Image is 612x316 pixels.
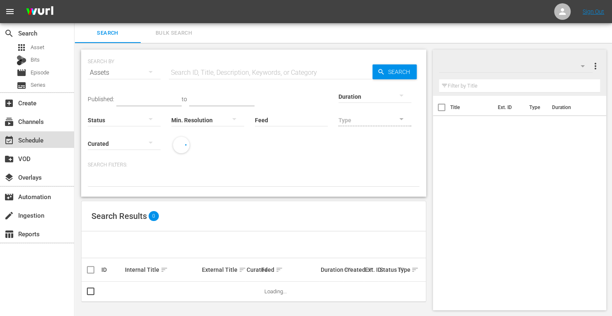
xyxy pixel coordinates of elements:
span: Series [31,81,46,89]
div: Duration [320,265,341,275]
span: Schedule [4,135,14,145]
span: Search [385,64,417,79]
span: Reports [4,229,14,239]
span: more_vert [590,61,600,71]
span: Create [4,98,14,108]
span: Bits [31,56,40,64]
span: sort [161,266,168,273]
div: Ext. ID [365,266,377,273]
div: Feed [261,265,318,275]
span: Episode [31,69,49,77]
span: VOD [4,154,14,164]
th: Duration [547,96,596,119]
span: sort [276,266,283,273]
span: Search [4,29,14,38]
span: sort [239,266,246,273]
span: 0 [149,211,159,221]
span: Channels [4,117,14,127]
span: Published: [88,96,114,102]
p: Search Filters: [88,162,420,169]
span: to [182,96,187,102]
div: Internal Title [125,265,199,275]
span: Search [79,29,136,38]
div: Assets [88,61,161,84]
th: Title [450,96,493,119]
img: ans4CAIJ8jUAAAAAAAAAAAAAAAAAAAAAAAAgQb4GAAAAAAAAAAAAAAAAAAAAAAAAJMjXAAAAAAAAAAAAAAAAAAAAAAAAgAT5G... [20,2,60,21]
span: Overlays [4,173,14,183]
button: Search [372,64,417,79]
span: Asset [17,43,26,52]
span: Automation [4,192,14,202]
div: Curated [247,266,259,273]
span: Search Results [91,211,147,221]
div: Bits [17,55,26,65]
span: Asset [31,43,44,52]
div: External Title [202,265,244,275]
button: more_vert [590,56,600,76]
th: Type [524,96,547,119]
span: Series [17,81,26,90]
span: Episode [17,68,26,78]
th: Ext. ID [493,96,524,119]
div: Created [344,265,362,275]
span: Bulk Search [146,29,202,38]
div: Type [397,265,407,275]
a: Sign Out [583,8,604,15]
span: Ingestion [4,211,14,221]
span: menu [5,7,15,17]
div: ID [101,266,122,273]
div: Status [379,265,395,275]
span: Loading... [264,288,286,295]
